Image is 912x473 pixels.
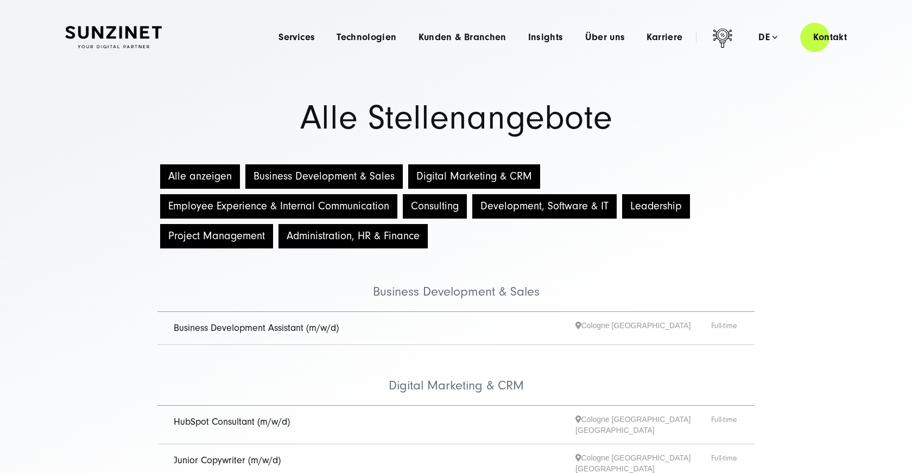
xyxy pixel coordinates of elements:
button: Consulting [403,194,467,219]
a: Über uns [585,32,625,43]
a: Junior Copywriter (m/w/d) [174,455,281,466]
span: Full-time [711,414,738,436]
button: Digital Marketing & CRM [408,164,540,189]
span: Cologne [GEOGRAPHIC_DATA] [GEOGRAPHIC_DATA] [575,414,711,436]
a: Kunden & Branchen [419,32,506,43]
button: Employee Experience & Internal Communication [160,194,397,219]
a: Technologien [337,32,396,43]
button: Business Development & Sales [245,164,403,189]
img: SUNZINET Full Service Digital Agentur [65,26,162,49]
li: Digital Marketing & CRM [157,345,755,406]
a: Business Development Assistant (m/w/d) [174,322,339,334]
button: Project Management [160,224,273,248]
li: Business Development & Sales [157,251,755,312]
span: Cologne [GEOGRAPHIC_DATA] [575,320,711,337]
div: de [758,32,777,43]
button: Administration, HR & Finance [278,224,428,248]
span: Full-time [711,320,738,337]
a: Insights [528,32,563,43]
button: Alle anzeigen [160,164,240,189]
a: Karriere [647,32,682,43]
button: Leadership [622,194,690,219]
a: Services [278,32,315,43]
h1: Alle Stellenangebote [65,101,847,135]
a: HubSpot Consultant (m/w/d) [174,416,290,427]
button: Development, Software & IT [472,194,617,219]
a: Kontakt [800,22,860,53]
